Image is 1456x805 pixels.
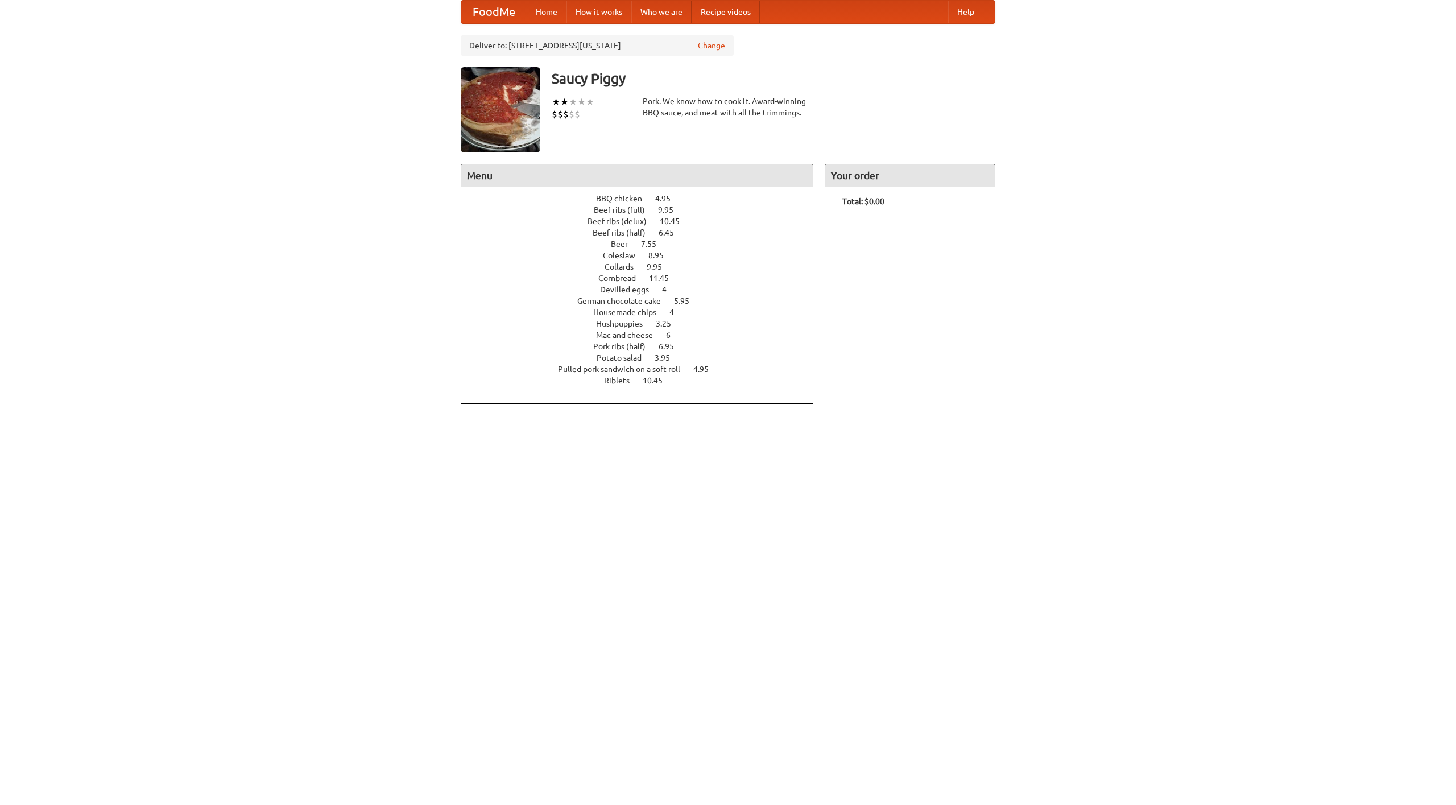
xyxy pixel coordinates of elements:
span: Cornbread [598,274,647,283]
a: Who we are [631,1,692,23]
a: Collards 9.95 [605,262,683,271]
span: 10.45 [643,376,674,385]
span: Pulled pork sandwich on a soft roll [558,365,692,374]
span: Beef ribs (delux) [588,217,658,226]
span: German chocolate cake [577,296,672,306]
a: Pork ribs (half) 6.95 [593,342,695,351]
a: Cornbread 11.45 [598,274,690,283]
span: Beef ribs (full) [594,205,656,214]
span: Coleslaw [603,251,647,260]
span: Mac and cheese [596,331,664,340]
a: Hushpuppies 3.25 [596,319,692,328]
span: 11.45 [649,274,680,283]
li: ★ [577,96,586,108]
span: Housemade chips [593,308,668,317]
a: Beef ribs (full) 9.95 [594,205,694,214]
a: How it works [566,1,631,23]
span: Riblets [604,376,641,385]
span: 10.45 [660,217,691,226]
a: Coleslaw 8.95 [603,251,685,260]
li: $ [552,108,557,121]
span: Hushpuppies [596,319,654,328]
a: Beef ribs (delux) 10.45 [588,217,701,226]
b: Total: $0.00 [842,197,884,206]
a: FoodMe [461,1,527,23]
a: Help [948,1,983,23]
li: ★ [586,96,594,108]
span: Beer [611,240,639,249]
li: $ [574,108,580,121]
a: Devilled eggs 4 [600,285,688,294]
span: Devilled eggs [600,285,660,294]
a: Recipe videos [692,1,760,23]
li: $ [557,108,563,121]
span: 8.95 [648,251,675,260]
span: Pork ribs (half) [593,342,657,351]
span: 9.95 [647,262,673,271]
span: 6.95 [659,342,685,351]
span: 6.45 [659,228,685,237]
a: German chocolate cake 5.95 [577,296,710,306]
span: 7.55 [641,240,668,249]
a: Beef ribs (half) 6.45 [593,228,695,237]
span: 9.95 [658,205,685,214]
a: Change [698,40,725,51]
li: $ [569,108,574,121]
span: 3.25 [656,319,682,328]
li: ★ [560,96,569,108]
span: 5.95 [674,296,701,306]
a: Mac and cheese 6 [596,331,692,340]
span: 6 [666,331,682,340]
span: Potato salad [597,353,653,362]
span: 3.95 [655,353,681,362]
span: 4 [662,285,678,294]
a: Home [527,1,566,23]
a: Housemade chips 4 [593,308,695,317]
a: Potato salad 3.95 [597,353,691,362]
a: BBQ chicken 4.95 [596,194,692,203]
h3: Saucy Piggy [552,67,995,90]
li: $ [563,108,569,121]
div: Deliver to: [STREET_ADDRESS][US_STATE] [461,35,734,56]
img: angular.jpg [461,67,540,152]
span: Collards [605,262,645,271]
a: Riblets 10.45 [604,376,684,385]
span: 4.95 [655,194,682,203]
span: 4.95 [693,365,720,374]
a: Pulled pork sandwich on a soft roll 4.95 [558,365,730,374]
a: Beer 7.55 [611,240,677,249]
span: BBQ chicken [596,194,653,203]
li: ★ [552,96,560,108]
h4: Your order [825,164,995,187]
h4: Menu [461,164,813,187]
div: Pork. We know how to cook it. Award-winning BBQ sauce, and meat with all the trimmings. [643,96,813,118]
span: 4 [669,308,685,317]
span: Beef ribs (half) [593,228,657,237]
li: ★ [569,96,577,108]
